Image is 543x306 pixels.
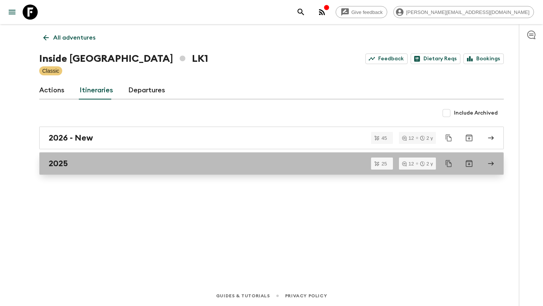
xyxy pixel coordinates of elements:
span: Give feedback [347,9,387,15]
div: 12 [402,161,414,166]
button: search adventures [293,5,308,20]
h2: 2025 [49,159,68,168]
button: Archive [462,130,477,145]
span: [PERSON_NAME][EMAIL_ADDRESS][DOMAIN_NAME] [402,9,534,15]
a: Privacy Policy [285,292,327,300]
button: menu [5,5,20,20]
button: Duplicate [442,131,456,145]
a: Bookings [463,54,504,64]
div: 12 [402,136,414,141]
h1: Inside [GEOGRAPHIC_DATA] LK1 [39,51,208,66]
a: Itineraries [80,81,113,99]
a: Departures [128,81,165,99]
span: 45 [377,136,391,141]
a: 2025 [39,152,504,175]
div: 2 y [420,136,433,141]
h2: 2026 - New [49,133,93,143]
button: Archive [462,156,477,171]
span: Include Archived [454,109,498,117]
a: Dietary Reqs [411,54,460,64]
button: Duplicate [442,157,456,170]
a: Give feedback [336,6,387,18]
a: Actions [39,81,64,99]
a: 2026 - New [39,127,504,149]
a: All adventures [39,30,100,45]
p: All adventures [53,33,95,42]
div: 2 y [420,161,433,166]
p: Classic [42,67,59,75]
a: Guides & Tutorials [216,292,270,300]
span: 25 [377,161,391,166]
div: [PERSON_NAME][EMAIL_ADDRESS][DOMAIN_NAME] [393,6,534,18]
a: Feedback [365,54,408,64]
